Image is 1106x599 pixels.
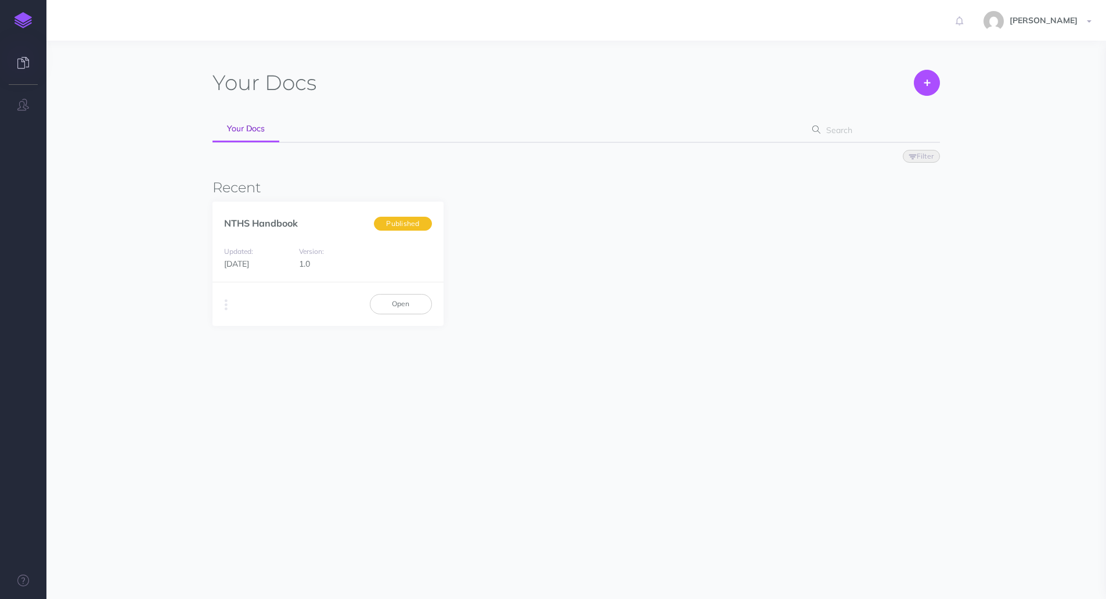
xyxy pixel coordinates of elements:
[983,11,1004,31] img: e15ca27c081d2886606c458bc858b488.jpg
[299,247,324,256] small: Version:
[227,123,265,134] span: Your Docs
[224,217,298,229] a: NTHS Handbook
[212,70,260,95] span: Your
[212,116,279,142] a: Your Docs
[15,12,32,28] img: logo-mark.svg
[212,180,940,195] h3: Recent
[224,247,253,256] small: Updated:
[299,259,310,269] span: 1.0
[823,120,922,141] input: Search
[1004,15,1083,26] span: [PERSON_NAME]
[212,70,316,96] h1: Docs
[903,150,940,163] button: Filter
[370,294,432,314] a: Open
[224,259,249,269] span: [DATE]
[225,297,228,313] i: More actions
